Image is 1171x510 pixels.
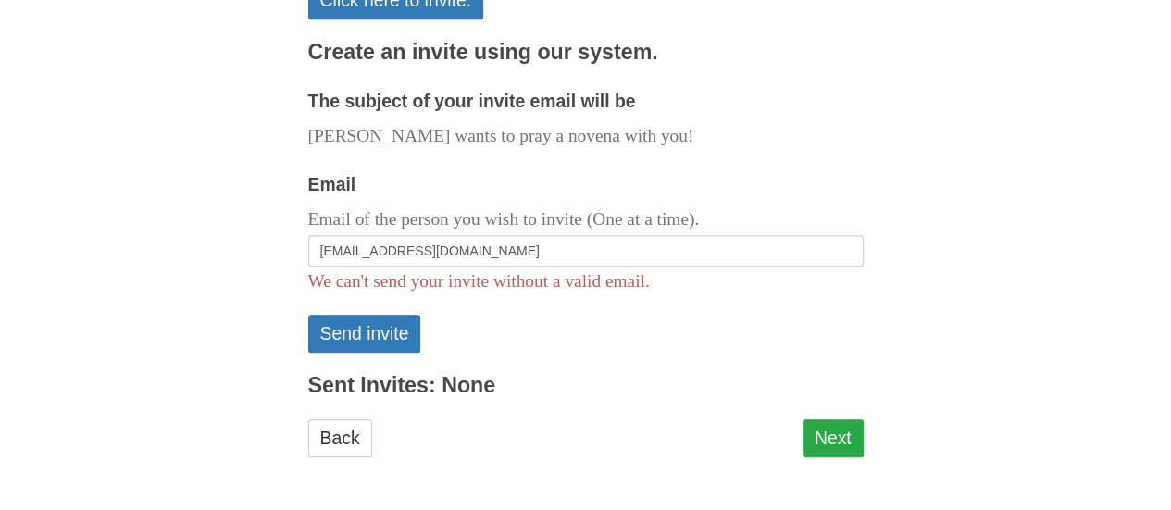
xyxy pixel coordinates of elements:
[308,374,864,398] h3: Sent Invites: None
[308,419,372,457] a: Back
[803,419,864,457] a: Next
[308,315,421,353] button: Send invite
[308,121,864,152] p: [PERSON_NAME] wants to pray a novena with you!
[308,41,864,65] h3: Create an invite using our system.
[308,235,864,267] input: Email
[308,86,636,117] label: The subject of your invite email will be
[308,271,650,291] span: We can't send your invite without a valid email.
[308,205,864,235] p: Email of the person you wish to invite (One at a time).
[308,169,356,200] label: Email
